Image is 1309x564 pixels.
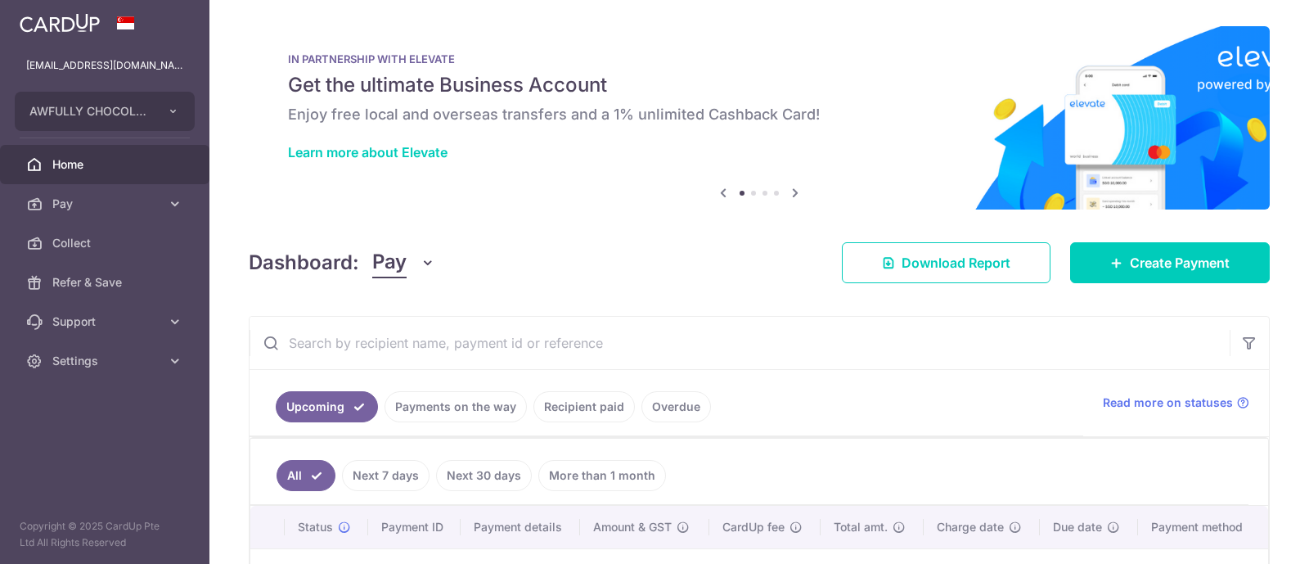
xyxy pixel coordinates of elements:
span: Pay [372,247,407,278]
span: Status [298,519,333,535]
img: Renovation banner [249,26,1270,210]
a: More than 1 month [538,460,666,491]
span: Download Report [902,253,1010,273]
p: [EMAIL_ADDRESS][DOMAIN_NAME] [26,57,183,74]
th: Payment method [1138,506,1268,548]
span: CardUp fee [722,519,785,535]
span: AWFULLY CHOCOLATE PTE LTD [29,103,151,120]
a: Next 7 days [342,460,430,491]
span: Due date [1053,519,1102,535]
a: Learn more about Elevate [288,144,448,160]
span: Support [52,314,160,330]
a: Payments on the way [385,391,527,422]
span: Refer & Save [52,274,160,291]
h6: Enjoy free local and overseas transfers and a 1% unlimited Cashback Card! [288,105,1230,124]
span: Amount & GST [593,519,672,535]
span: Home [52,156,160,173]
th: Payment ID [368,506,461,548]
a: All [277,460,335,491]
span: Charge date [937,519,1004,535]
span: Pay [52,196,160,212]
a: Upcoming [276,391,378,422]
span: Settings [52,353,160,369]
img: CardUp [20,13,100,33]
a: Overdue [641,391,711,422]
button: AWFULLY CHOCOLATE PTE LTD [15,92,195,131]
span: Create Payment [1130,253,1230,273]
h4: Dashboard: [249,248,359,277]
a: Recipient paid [533,391,635,422]
span: Total amt. [834,519,888,535]
a: Create Payment [1070,242,1270,283]
a: Next 30 days [436,460,532,491]
button: Pay [372,247,435,278]
th: Payment details [461,506,581,548]
a: Download Report [842,242,1050,283]
input: Search by recipient name, payment id or reference [250,317,1230,369]
h5: Get the ultimate Business Account [288,72,1230,98]
p: IN PARTNERSHIP WITH ELEVATE [288,52,1230,65]
span: Read more on statuses [1103,395,1233,411]
span: Collect [52,235,160,251]
a: Read more on statuses [1103,395,1249,411]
